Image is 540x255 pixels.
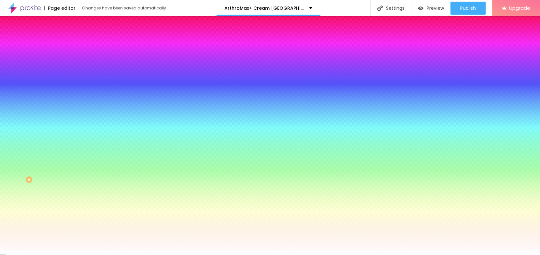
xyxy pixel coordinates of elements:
[411,2,450,15] button: Preview
[427,6,444,11] span: Preview
[509,5,530,11] span: Upgrade
[377,6,383,11] img: Icone
[82,6,166,10] div: Changes have been saved automatically
[44,6,76,10] div: Page editor
[450,2,486,15] button: Publish
[224,6,304,10] p: ArthroMax+ Cream [GEOGRAPHIC_DATA]
[460,6,476,11] span: Publish
[418,6,423,11] img: view-1.svg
